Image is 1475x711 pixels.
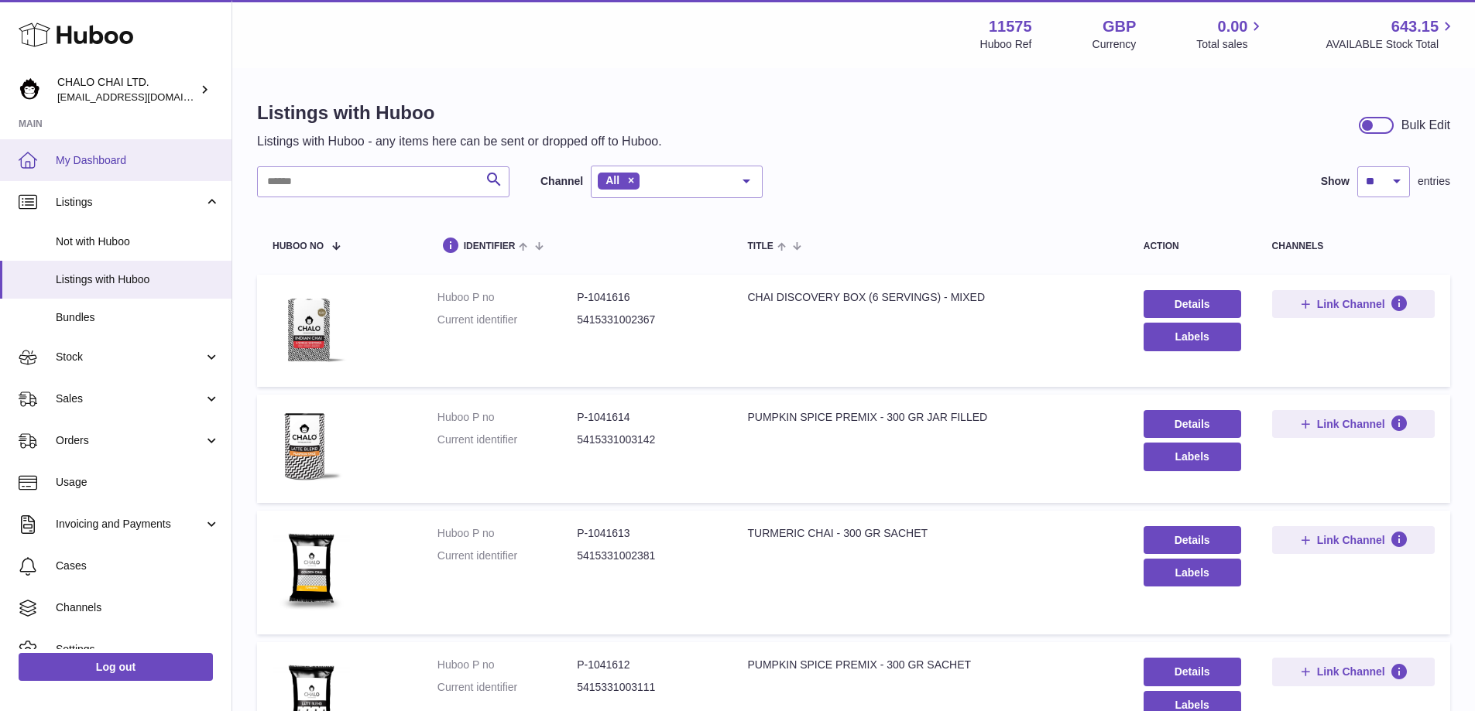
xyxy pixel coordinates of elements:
[437,313,577,327] dt: Current identifier
[1144,241,1241,251] div: action
[19,653,213,681] a: Log out
[747,241,773,251] span: title
[577,410,716,425] dd: P-1041614
[989,16,1032,37] strong: 11575
[1326,37,1456,52] span: AVAILABLE Stock Total
[56,433,204,448] span: Orders
[1272,241,1435,251] div: channels
[273,241,324,251] span: Huboo no
[1144,526,1241,554] a: Details
[57,91,228,103] span: [EMAIL_ADDRESS][DOMAIN_NAME]
[1272,658,1435,685] button: Link Channel
[747,290,1112,305] div: CHAI DISCOVERY BOX (6 SERVINGS) - MIXED
[56,642,220,657] span: Settings
[437,526,577,541] dt: Huboo P no
[57,75,197,104] div: CHALO CHAI LTD.
[1144,290,1241,318] a: Details
[1196,37,1265,52] span: Total sales
[56,310,220,325] span: Bundles
[540,174,583,189] label: Channel
[1272,290,1435,318] button: Link Channel
[1144,410,1241,438] a: Details
[1144,559,1241,586] button: Labels
[1321,174,1350,189] label: Show
[1272,410,1435,438] button: Link Channel
[56,391,204,406] span: Sales
[464,241,516,251] span: identifier
[257,133,662,150] p: Listings with Huboo - any items here can be sent or dropped off to Huboo.
[747,410,1112,425] div: PUMPKIN SPICE PREMIX - 300 GR JAR FILLED
[56,600,220,615] span: Channels
[56,234,220,249] span: Not with Huboo
[1317,533,1385,547] span: Link Channel
[747,658,1112,672] div: PUMPKIN SPICE PREMIX - 300 GR SACHET
[437,290,577,305] dt: Huboo P no
[273,526,350,616] img: TURMERIC CHAI - 300 GR SACHET
[437,658,577,672] dt: Huboo P no
[1144,658,1241,685] a: Details
[437,432,577,447] dt: Current identifier
[1272,526,1435,554] button: Link Channel
[577,313,716,327] dd: 5415331002367
[1144,443,1241,470] button: Labels
[577,658,716,672] dd: P-1041612
[1326,16,1456,52] a: 643.15 AVAILABLE Stock Total
[1218,16,1248,37] span: 0.00
[577,680,716,695] dd: 5415331003111
[1196,16,1265,52] a: 0.00 Total sales
[1401,117,1450,134] div: Bulk Edit
[605,174,619,186] span: All
[19,78,42,101] img: Chalo@chalocompany.com
[1144,323,1241,350] button: Labels
[437,410,577,425] dt: Huboo P no
[273,410,350,484] img: PUMPKIN SPICE PREMIX - 300 GR JAR FILLED
[56,272,220,287] span: Listings with Huboo
[56,559,220,573] span: Cases
[577,526,716,541] dd: P-1041613
[56,517,204,532] span: Invoicing and Payments
[56,475,220,490] span: Usage
[980,37,1032,52] div: Huboo Ref
[747,526,1112,541] div: TURMERIC CHAI - 300 GR SACHET
[1103,16,1136,37] strong: GBP
[1317,417,1385,431] span: Link Channel
[577,432,716,447] dd: 5415331003142
[1093,37,1137,52] div: Currency
[1317,297,1385,311] span: Link Channel
[56,195,204,210] span: Listings
[577,549,716,563] dd: 5415331002381
[273,290,350,367] img: CHAI DISCOVERY BOX (6 SERVINGS) - MIXED
[577,290,716,305] dd: P-1041616
[1317,665,1385,679] span: Link Channel
[56,350,204,364] span: Stock
[56,153,220,168] span: My Dashboard
[437,549,577,563] dt: Current identifier
[437,680,577,695] dt: Current identifier
[1391,16,1439,37] span: 643.15
[257,101,662,125] h1: Listings with Huboo
[1418,174,1450,189] span: entries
